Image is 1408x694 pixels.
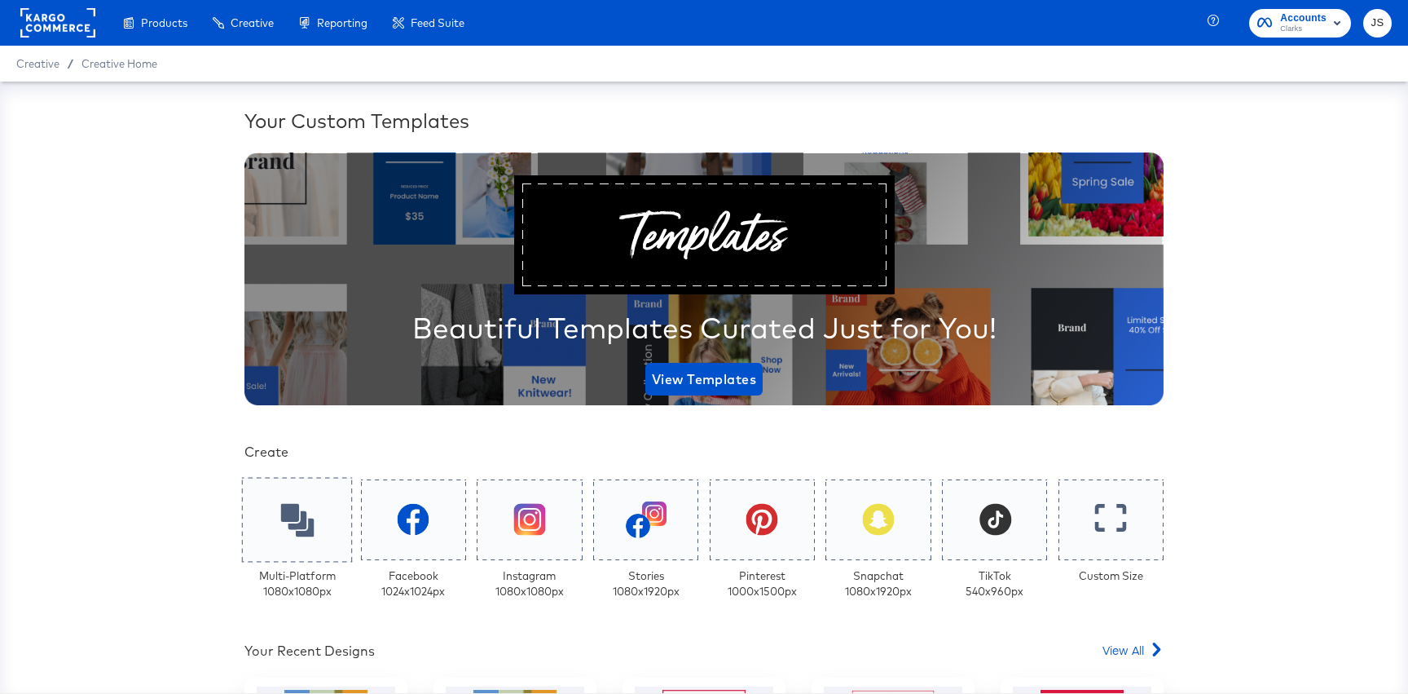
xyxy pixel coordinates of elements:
[1102,642,1164,665] a: View All
[966,568,1023,599] div: TikTok 540 x 960 px
[845,568,912,599] div: Snapchat 1080 x 1920 px
[244,642,375,661] div: Your Recent Designs
[645,363,763,396] button: View Templates
[1280,23,1327,36] span: Clarks
[1079,568,1143,584] div: Custom Size
[59,57,81,70] span: /
[1280,10,1327,27] span: Accounts
[381,568,445,599] div: Facebook 1024 x 1024 px
[81,57,157,70] a: Creative Home
[411,16,464,29] span: Feed Suite
[652,368,756,391] span: View Templates
[141,16,187,29] span: Products
[728,568,797,599] div: Pinterest 1000 x 1500 px
[244,107,1164,135] div: Your Custom Templates
[412,307,997,348] div: Beautiful Templates Curated Just for You!
[1363,9,1392,38] button: JS
[317,16,367,29] span: Reporting
[231,16,274,29] span: Creative
[495,568,564,599] div: Instagram 1080 x 1080 px
[244,443,1164,462] div: Create
[1249,9,1351,38] button: AccountsClarks
[259,568,336,599] div: Multi-Platform 1080 x 1080 px
[613,568,680,599] div: Stories 1080 x 1920 px
[16,57,59,70] span: Creative
[1370,14,1385,33] span: JS
[1102,642,1144,658] span: View All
